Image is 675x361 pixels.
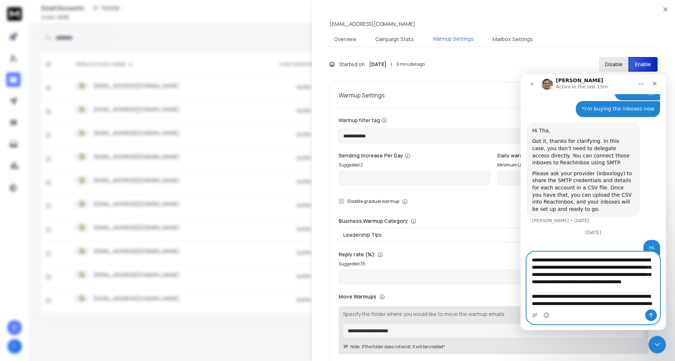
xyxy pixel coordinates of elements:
[347,198,399,204] label: Disable gradual warmup
[371,31,418,47] button: Campaign Stats
[339,152,490,159] p: Sending Increase Per Day
[339,251,648,258] p: Reply rate (%)
[339,91,385,100] h1: Warmup Settings
[339,261,648,267] p: Suggested 35
[330,31,361,47] button: Overview
[648,336,666,353] iframe: Intercom live chat
[521,74,666,330] iframe: Intercom live chat
[339,162,490,168] p: Suggested 2
[343,344,360,350] span: Note:
[396,61,425,67] span: 9 minutes ago
[343,231,385,238] p: Leadership Tips
[488,31,537,47] button: Mailbox Settings
[497,152,649,159] p: Daily warmup limit
[330,61,425,68] div: Started on
[362,344,443,350] p: If the folder does not exist, it will be created
[369,61,387,68] strong: [DATE]
[391,61,392,68] span: |
[628,57,658,72] button: Enable
[330,20,415,28] p: [EMAIL_ADDRESS][DOMAIN_NAME]
[428,31,478,48] button: Warmup Settings
[599,57,658,72] button: DisableEnable
[339,217,648,225] p: Business Warmup Category
[343,310,644,318] p: Specify the folder where you would like to move the warmup emails.
[339,117,648,123] label: Warmup filter tag
[599,57,628,72] button: Disable
[497,162,570,168] label: Minimum Limit
[339,293,492,300] p: Move Warmups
